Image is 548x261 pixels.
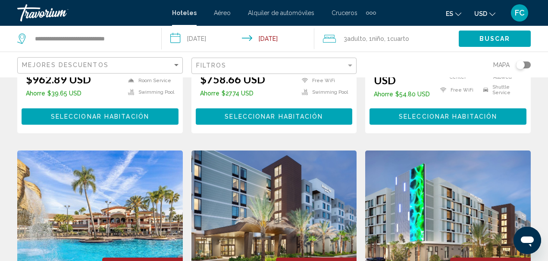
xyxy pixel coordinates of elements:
span: Mejores descuentos [22,61,109,68]
span: Ahorre [26,90,45,97]
button: Check-in date: Nov 24, 2025 Check-out date: Dec 1, 2025 [162,26,315,52]
a: Aéreo [214,9,231,16]
button: Change language [446,7,461,20]
span: Ahorre [200,90,219,97]
p: $54.80 USD [374,91,436,98]
ins: $758.66 USD [200,73,265,86]
ins: $962.89 USD [26,73,91,86]
span: 3 [344,33,366,45]
li: Swimming Pool [124,89,174,96]
button: Seleccionar habitación [370,108,526,124]
span: Adulto [347,35,366,42]
span: Niño [372,35,384,42]
span: Ahorre [374,91,393,98]
li: Swimming Pool [297,89,348,96]
span: Seleccionar habitación [225,114,323,120]
a: Seleccionar habitación [196,111,353,120]
button: Extra navigation items [366,6,376,20]
p: $39.65 USD [26,90,91,97]
button: Toggle map [510,61,531,69]
a: Cruceros [332,9,357,16]
button: Seleccionar habitación [22,108,178,124]
button: Seleccionar habitación [196,108,353,124]
span: Buscar [479,36,510,43]
li: Free WiFi [436,84,479,95]
li: Shuttle Service [479,84,522,95]
mat-select: Sort by [22,62,180,69]
li: Room Service [124,77,174,84]
span: Cuarto [390,35,409,42]
a: Seleccionar habitación [22,111,178,120]
button: Change currency [474,7,495,20]
span: Filtros [196,62,227,69]
span: , 1 [366,33,384,45]
iframe: Button to launch messaging window [514,227,541,254]
p: $27.74 USD [200,90,265,97]
button: Buscar [459,31,531,46]
li: Free WiFi [297,77,348,84]
span: USD [474,10,487,17]
button: Filter [191,57,357,75]
span: Seleccionar habitación [399,114,497,120]
span: Mapa [493,59,510,71]
span: es [446,10,453,17]
a: Travorium [17,4,163,21]
span: FC [515,9,525,17]
span: Seleccionar habitación [51,114,149,120]
a: Hoteles [172,9,197,16]
button: Travelers: 3 adults, 1 child [314,26,459,52]
a: Seleccionar habitación [370,111,526,120]
a: Alquiler de automóviles [248,9,314,16]
span: , 1 [384,33,409,45]
button: User Menu [508,4,531,22]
